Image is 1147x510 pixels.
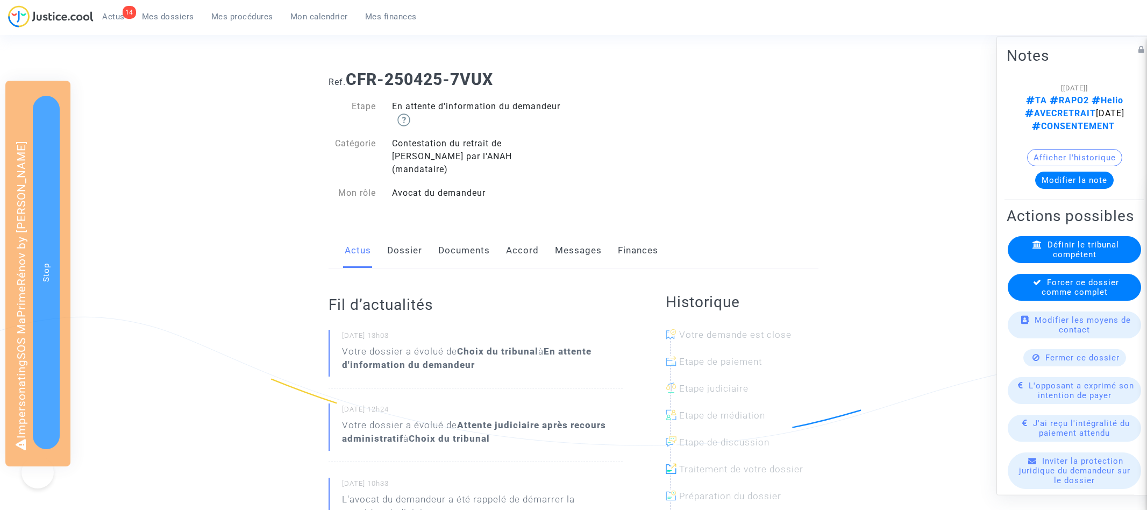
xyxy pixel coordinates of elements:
span: Actus [102,12,125,22]
div: Impersonating [5,81,70,466]
span: TA [1026,95,1047,105]
span: Mes procédures [211,12,273,22]
span: RAPO2 [1047,95,1089,105]
span: AVECRETRAIT [1025,108,1096,118]
button: Modifier la note [1035,172,1114,189]
a: Accord [506,233,539,268]
small: [DATE] 10h33 [342,479,623,493]
span: L'opposant a exprimé son intention de payer [1029,381,1134,400]
a: Mon calendrier [282,9,357,25]
h2: Historique [666,293,818,311]
a: 14Actus [94,9,133,25]
span: Ref. [329,77,346,87]
div: Avocat du demandeur [384,187,574,200]
b: Choix du tribunal [409,433,490,444]
h2: Notes [1007,46,1142,65]
span: Mes dossiers [142,12,194,22]
span: Modifier les moyens de contact [1035,315,1131,335]
iframe: Help Scout Beacon - Open [22,456,54,488]
div: Contestation du retrait de [PERSON_NAME] par l'ANAH (mandataire) [384,137,574,176]
span: Votre demande est close [679,329,792,340]
div: Votre dossier a évolué de à [342,345,623,372]
h2: Fil d’actualités [329,295,623,314]
span: [DATE] [1025,95,1124,131]
a: Messages [555,233,602,268]
span: Fermer ce dossier [1045,353,1120,363]
img: jc-logo.svg [8,5,94,27]
div: 14 [123,6,136,19]
span: Inviter la protection juridique du demandeur sur le dossier [1019,456,1130,485]
h2: Actions possibles [1007,207,1142,225]
button: Stop [33,96,60,449]
img: help.svg [397,114,410,126]
div: Catégorie [320,137,384,176]
a: Finances [618,233,658,268]
b: Attente judiciaire après recours administratif [342,420,606,444]
small: [DATE] 13h03 [342,331,623,345]
small: [DATE] 12h24 [342,405,623,419]
span: J'ai reçu l'intégralité du paiement attendu [1033,419,1130,438]
div: En attente d'information du demandeur [384,100,574,126]
div: Mon rôle [320,187,384,200]
a: Mes procédures [203,9,282,25]
button: Afficher l'historique [1027,149,1122,166]
div: Etape [320,100,384,126]
span: Helio [1089,95,1123,105]
span: Stop [41,263,51,282]
span: CONSENTEMENT [1032,121,1115,131]
span: Mon calendrier [290,12,348,22]
a: Mes finances [357,9,425,25]
span: Forcer ce dossier comme complet [1042,278,1119,297]
a: Mes dossiers [133,9,203,25]
span: Définir le tribunal compétent [1048,240,1119,259]
span: [[DATE]] [1061,84,1088,92]
a: Dossier [387,233,422,268]
a: Documents [438,233,490,268]
b: Choix du tribunal [457,346,538,357]
div: Votre dossier a évolué de à [342,419,623,445]
b: CFR-250425-7VUX [346,70,493,89]
a: Actus [345,233,371,268]
b: En attente d'information du demandeur [342,346,592,370]
span: Mes finances [365,12,417,22]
